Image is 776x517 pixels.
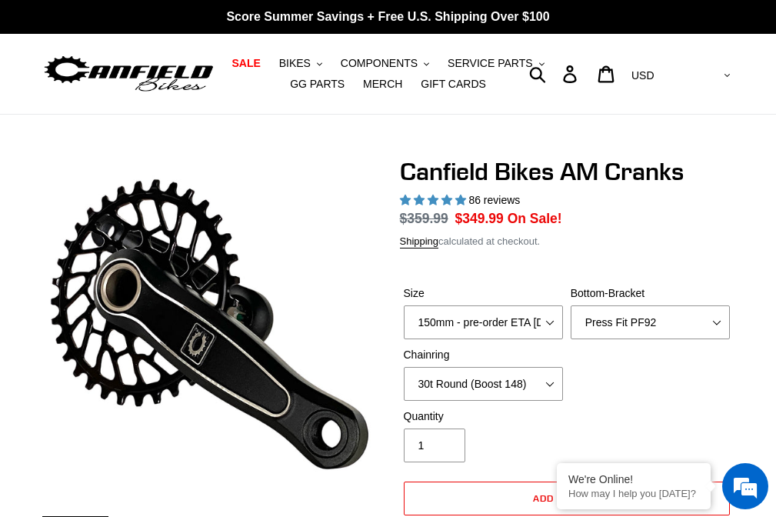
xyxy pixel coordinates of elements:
[404,347,563,363] label: Chainring
[279,57,311,70] span: BIKES
[224,53,268,74] a: SALE
[404,285,563,302] label: Size
[404,409,563,425] label: Quantity
[568,488,699,499] p: How may I help you today?
[421,78,486,91] span: GIFT CARDS
[571,285,730,302] label: Bottom-Bracket
[341,57,418,70] span: COMPONENTS
[400,235,439,248] a: Shipping
[533,492,600,504] span: Add to cart
[271,53,330,74] button: BIKES
[363,78,402,91] span: MERCH
[355,74,410,95] a: MERCH
[333,53,437,74] button: COMPONENTS
[400,211,448,226] s: $359.99
[440,53,551,74] button: SERVICE PARTS
[468,194,520,206] span: 86 reviews
[508,208,562,228] span: On Sale!
[400,234,734,249] div: calculated at checkout.
[231,57,260,70] span: SALE
[400,157,734,186] h1: Canfield Bikes AM Cranks
[568,473,699,485] div: We're Online!
[455,211,504,226] span: $349.99
[400,194,469,206] span: 4.97 stars
[448,57,532,70] span: SERVICE PARTS
[290,78,345,91] span: GG PARTS
[282,74,352,95] a: GG PARTS
[42,52,215,95] img: Canfield Bikes
[404,482,731,515] button: Add to cart
[413,74,494,95] a: GIFT CARDS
